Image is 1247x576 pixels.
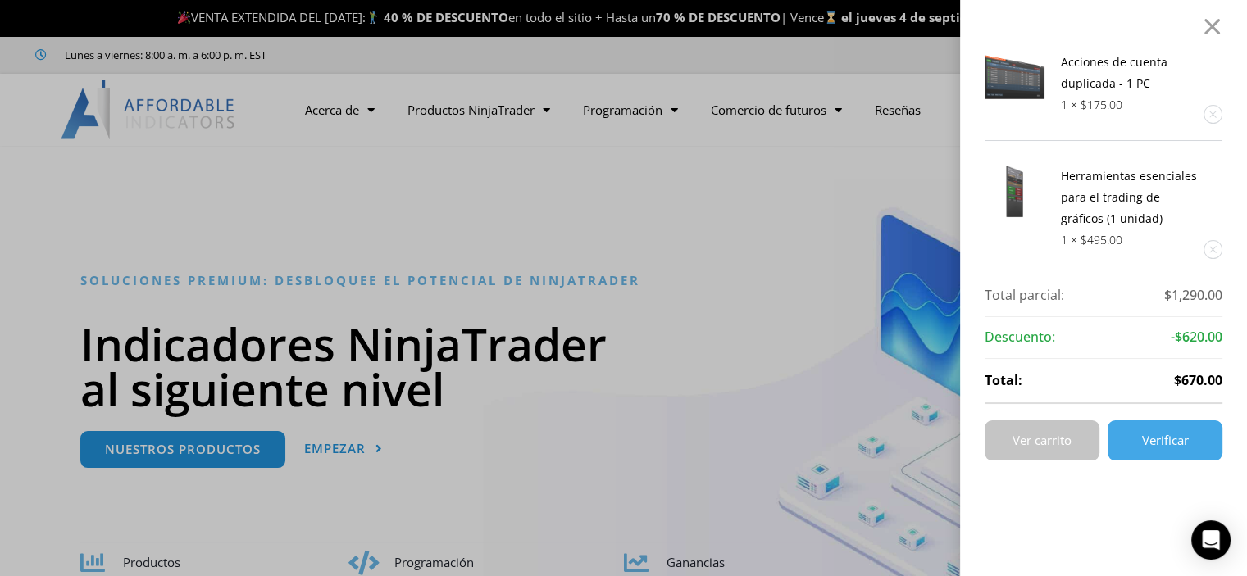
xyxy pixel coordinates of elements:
font: $670.00 [1174,371,1222,389]
div: Open Intercom Messenger [1191,520,1231,560]
font: 1 × [1061,97,1077,112]
font: 1 × [1061,232,1077,247]
a: Herramientas esenciales para el trading de gráficos (1 unidad) [1061,168,1197,226]
a: Acciones de cuenta duplicada - 1 PC [1061,54,1167,91]
font: Descuento: [985,328,1055,346]
img: Herramientas esenciales para operar con gráficos | Indicadores asequibles – NinjaTrader [985,166,1044,217]
font: 495.00 [1087,232,1122,247]
font: Verificar [1142,432,1189,448]
font: Total parcial: [985,286,1064,304]
font: $ [1081,97,1087,112]
font: Total: [985,371,1022,389]
font: Ver carrito [1013,432,1072,448]
font: 175.00 [1087,97,1122,112]
a: Verificar [1108,420,1222,460]
font: -$620.00 [1171,328,1222,346]
font: $ [1081,232,1087,247]
a: Ver carrito [985,420,1099,460]
font: $1,290.00 [1164,286,1222,304]
img: Captura de pantalla del 26/08/2024 15414455555 | Indicadores asequibles – NinjaTrader [985,52,1044,99]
